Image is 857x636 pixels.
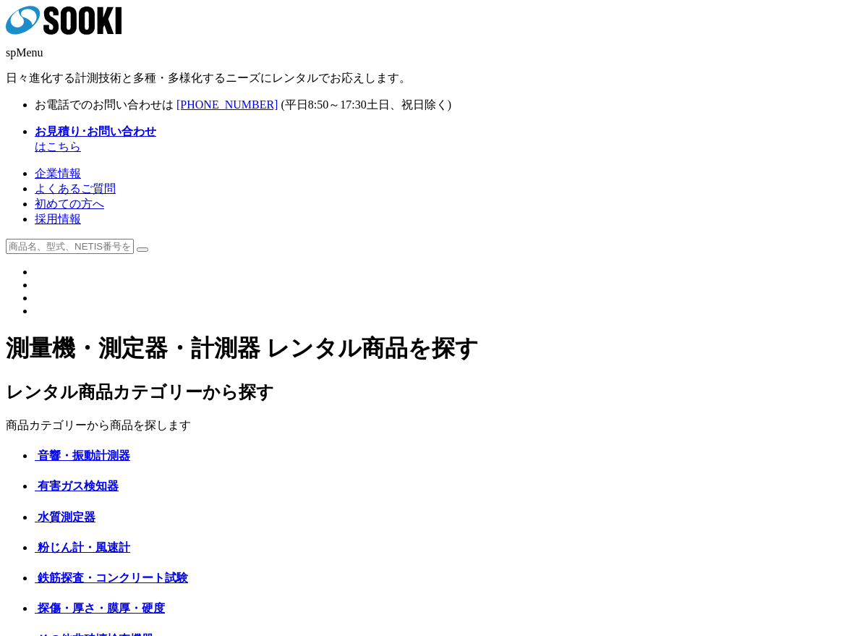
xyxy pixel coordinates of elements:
h2: レンタル商品カテゴリーから探す [6,381,851,404]
a: [PHONE_NUMBER] [176,98,278,111]
p: 日々進化する計測技術と多種・多様化するニーズにレンタルでお応えします。 [6,71,851,86]
a: 音響・振動計測器 [35,449,130,462]
strong: お見積り･お問い合わせ [35,125,156,137]
a: よくあるご質問 [35,182,116,195]
span: はこちら [35,125,156,153]
span: お電話でのお問い合わせは [35,98,174,111]
a: 有害ガス検知器 [35,480,119,492]
a: 初めての方へ [35,198,104,210]
span: spMenu [6,46,43,59]
a: 水質測定器 [35,511,95,523]
span: 水質測定器 [38,511,95,523]
span: 鉄筋探査・コンクリート試験 [38,572,188,584]
span: (平日 ～ 土日、祝日除く) [281,98,451,111]
h1: 測量機・測定器・計測器 レンタル商品を探す [6,333,851,365]
span: 有害ガス検知器 [38,480,119,492]
a: 企業情報 [35,167,81,179]
p: 商品カテゴリーから商品を探します [6,418,851,433]
a: 採用情報 [35,213,81,225]
span: 17:30 [340,98,366,111]
span: 粉じん計・風速計 [38,541,130,554]
span: 8:50 [308,98,328,111]
a: 粉じん計・風速計 [35,541,130,554]
span: 音響・振動計測器 [38,449,130,462]
a: お見積り･お問い合わせはこちら [35,125,156,153]
a: 探傷・厚さ・膜厚・硬度 [35,602,165,614]
input: 商品名、型式、NETIS番号を入力してください [6,239,134,254]
span: 探傷・厚さ・膜厚・硬度 [38,602,165,614]
a: 鉄筋探査・コンクリート試験 [35,572,188,584]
